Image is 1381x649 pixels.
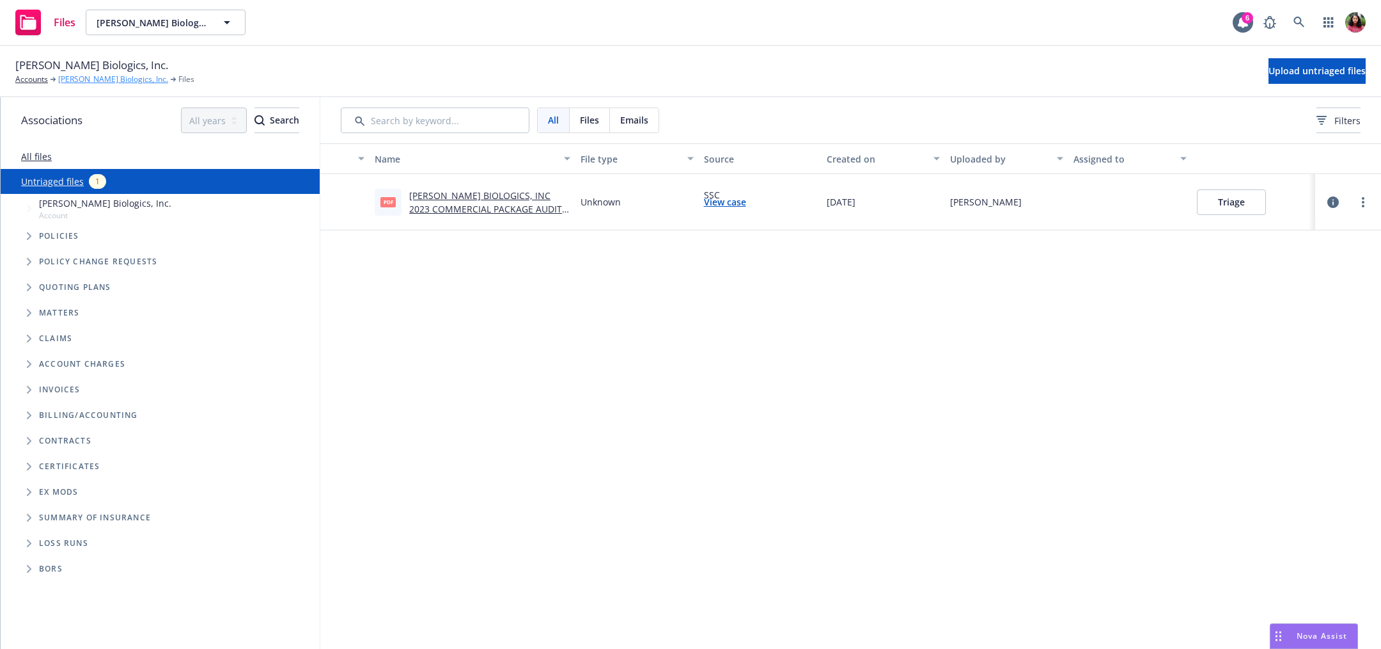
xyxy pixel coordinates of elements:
button: Triage [1197,189,1266,215]
span: Quoting plans [39,284,111,291]
button: [PERSON_NAME] Biologics, Inc. [86,10,246,35]
button: Name [370,143,575,174]
div: Source [704,152,817,166]
button: Filters [1316,108,1361,133]
a: Report a Bug [1257,10,1283,35]
a: Untriaged files [21,175,84,188]
span: Filters [1334,114,1361,127]
div: [PERSON_NAME] [950,195,1022,209]
span: Upload untriaged files [1268,65,1366,77]
div: File type [581,152,680,166]
span: Claims [39,335,72,342]
button: File type [575,143,699,174]
div: Drag to move [1270,624,1286,648]
span: Invoices [39,386,81,394]
span: Files [178,74,194,85]
span: [PERSON_NAME] Biologics, Inc. [15,57,168,74]
span: Filters [1316,114,1361,127]
input: Search by keyword... [341,108,529,133]
a: [PERSON_NAME] Biologics, Inc. [58,74,168,85]
div: 6 [1242,12,1253,24]
span: Emails [620,113,648,127]
span: Nova Assist [1297,630,1347,641]
div: Assigned to [1073,152,1173,166]
span: Summary of insurance [39,514,151,522]
button: Created on [822,143,945,174]
a: [PERSON_NAME] BIOLOGICS, INC 2023 COMMERCIAL PACKAGE AUDIT STATEMENT.pdf [409,189,562,228]
a: All files [21,150,52,163]
button: Assigned to [1068,143,1192,174]
a: View case [704,195,746,209]
span: pdf [380,197,396,207]
div: Folder Tree Example [1,403,320,582]
a: Files [10,4,81,40]
span: All [548,113,559,127]
button: Source [699,143,822,174]
span: [PERSON_NAME] Biologics, Inc. [97,16,207,29]
span: Files [54,17,75,28]
span: Certificates [39,463,100,470]
span: BORs [39,565,63,573]
span: [DATE] [827,195,855,209]
svg: Search [254,115,265,125]
span: Billing/Accounting [39,412,138,419]
button: Uploaded by [945,143,1068,174]
button: SearchSearch [254,108,299,133]
button: Upload untriaged files [1268,58,1366,84]
a: Search [1286,10,1312,35]
div: Uploaded by [950,152,1049,166]
span: [PERSON_NAME] Biologics, Inc. [39,196,171,210]
span: Ex Mods [39,488,78,496]
span: Matters [39,309,79,317]
div: Created on [827,152,926,166]
div: 1 [89,174,106,189]
span: Contracts [39,437,91,445]
span: Account [39,210,171,221]
div: Name [375,152,556,166]
span: Policies [39,232,79,240]
span: Policy change requests [39,258,157,266]
span: Account charges [39,360,125,368]
div: Tree Example [1,194,320,403]
span: Files [580,113,599,127]
button: Nova Assist [1270,623,1358,649]
span: Associations [21,112,82,129]
span: Loss Runs [39,540,88,547]
a: more [1355,195,1371,210]
div: Search [254,108,299,132]
a: Switch app [1316,10,1341,35]
a: Accounts [15,74,48,85]
img: photo [1345,12,1366,33]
